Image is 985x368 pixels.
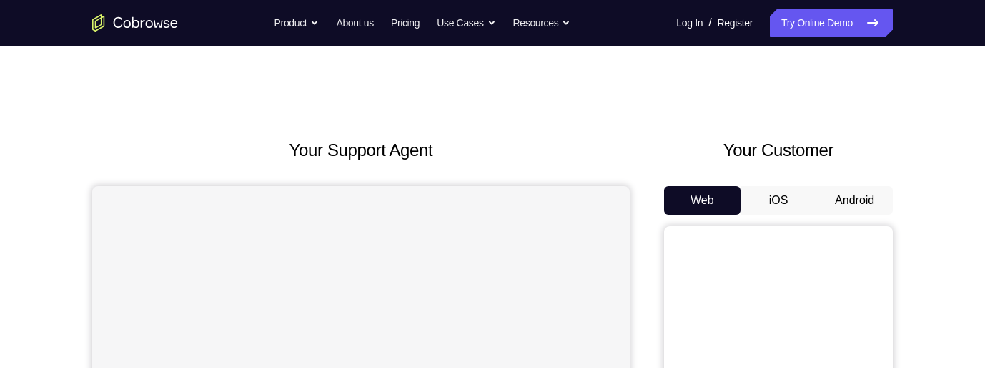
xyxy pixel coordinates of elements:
button: Resources [513,9,571,37]
button: Use Cases [437,9,495,37]
button: Android [816,186,893,215]
a: Register [718,9,753,37]
button: iOS [741,186,817,215]
span: / [708,14,711,32]
button: Product [274,9,320,37]
a: Pricing [391,9,420,37]
a: Try Online Demo [770,9,893,37]
a: About us [336,9,373,37]
a: Go to the home page [92,14,178,32]
h2: Your Customer [664,137,893,163]
h2: Your Support Agent [92,137,630,163]
button: Web [664,186,741,215]
a: Log In [676,9,703,37]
